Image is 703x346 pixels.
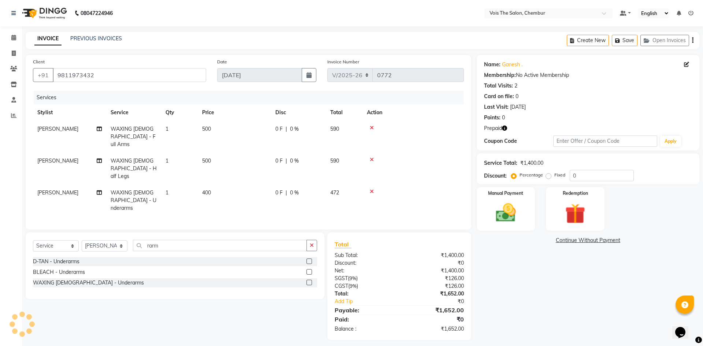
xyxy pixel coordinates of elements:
[37,189,78,196] span: [PERSON_NAME]
[133,240,307,251] input: Search or Scan
[33,258,79,265] div: D-TAN - Underarms
[399,252,469,259] div: ₹1,400.00
[286,189,287,197] span: |
[329,259,399,267] div: Discount:
[362,104,464,121] th: Action
[612,35,637,46] button: Save
[70,35,122,42] a: PREVIOUS INVOICES
[329,275,399,282] div: ( )
[399,282,469,290] div: ₹126.00
[81,3,113,23] b: 08047224946
[484,172,507,180] div: Discount:
[37,126,78,132] span: [PERSON_NAME]
[484,71,692,79] div: No Active Membership
[484,137,553,145] div: Coupon Code
[198,104,271,121] th: Price
[34,91,469,104] div: Services
[165,157,168,164] span: 1
[275,157,283,165] span: 0 F
[329,315,399,324] div: Paid:
[275,125,283,133] span: 0 F
[275,189,283,197] span: 0 F
[399,259,469,267] div: ₹0
[111,189,156,211] span: WAXING [DEMOGRAPHIC_DATA] - Underarms
[202,157,211,164] span: 500
[330,189,339,196] span: 472
[484,93,514,100] div: Card on file:
[510,103,526,111] div: [DATE]
[34,32,62,45] a: INVOICE
[484,124,502,132] span: Prepaid
[502,114,505,122] div: 0
[217,59,227,65] label: Date
[335,283,348,289] span: CGST
[349,275,356,281] span: 9%
[19,3,69,23] img: logo
[567,35,609,46] button: Create New
[554,172,565,178] label: Fixed
[53,68,206,82] input: Search by Name/Mobile/Email/Code
[329,325,399,333] div: Balance :
[33,104,106,121] th: Stylist
[399,315,469,324] div: ₹0
[329,252,399,259] div: Sub Total:
[490,201,522,224] img: _cash.svg
[329,267,399,275] div: Net:
[514,82,517,90] div: 2
[399,275,469,282] div: ₹126.00
[202,189,211,196] span: 400
[286,125,287,133] span: |
[399,306,469,315] div: ₹1,652.00
[484,103,509,111] div: Last Visit:
[329,298,411,305] a: Add Tip
[286,157,287,165] span: |
[484,114,501,122] div: Points:
[399,290,469,298] div: ₹1,652.00
[330,157,339,164] span: 590
[329,306,399,315] div: Payable:
[202,126,211,132] span: 500
[106,104,161,121] th: Service
[33,68,53,82] button: +91
[478,237,698,244] a: Continue Without Payment
[640,35,689,46] button: Open Invoices
[330,126,339,132] span: 590
[111,157,157,179] span: WAXING [DEMOGRAPHIC_DATA] - Half Legs
[553,135,657,147] input: Enter Offer / Coupon Code
[290,125,299,133] span: 0 %
[165,189,168,196] span: 1
[484,159,517,167] div: Service Total:
[520,172,543,178] label: Percentage
[37,157,78,164] span: [PERSON_NAME]
[335,275,348,282] span: SGST
[502,61,522,68] a: Ganesh .
[33,59,45,65] label: Client
[399,267,469,275] div: ₹1,400.00
[290,157,299,165] span: 0 %
[327,59,359,65] label: Invoice Number
[559,201,592,226] img: _gift.svg
[329,282,399,290] div: ( )
[563,190,588,197] label: Redemption
[488,190,523,197] label: Manual Payment
[271,104,326,121] th: Disc
[165,126,168,132] span: 1
[111,126,156,148] span: WAXING [DEMOGRAPHIC_DATA] - Full Arms
[520,159,543,167] div: ₹1,400.00
[329,290,399,298] div: Total:
[33,279,144,287] div: WAXING [DEMOGRAPHIC_DATA] - Underarms
[326,104,362,121] th: Total
[335,241,351,248] span: Total
[350,283,357,289] span: 9%
[399,325,469,333] div: ₹1,652.00
[290,189,299,197] span: 0 %
[411,298,469,305] div: ₹0
[672,317,696,339] iframe: chat widget
[484,71,516,79] div: Membership:
[33,268,85,276] div: BLEACH - Underarms
[161,104,198,121] th: Qty
[516,93,518,100] div: 0
[660,136,681,147] button: Apply
[484,82,513,90] div: Total Visits:
[484,61,501,68] div: Name:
